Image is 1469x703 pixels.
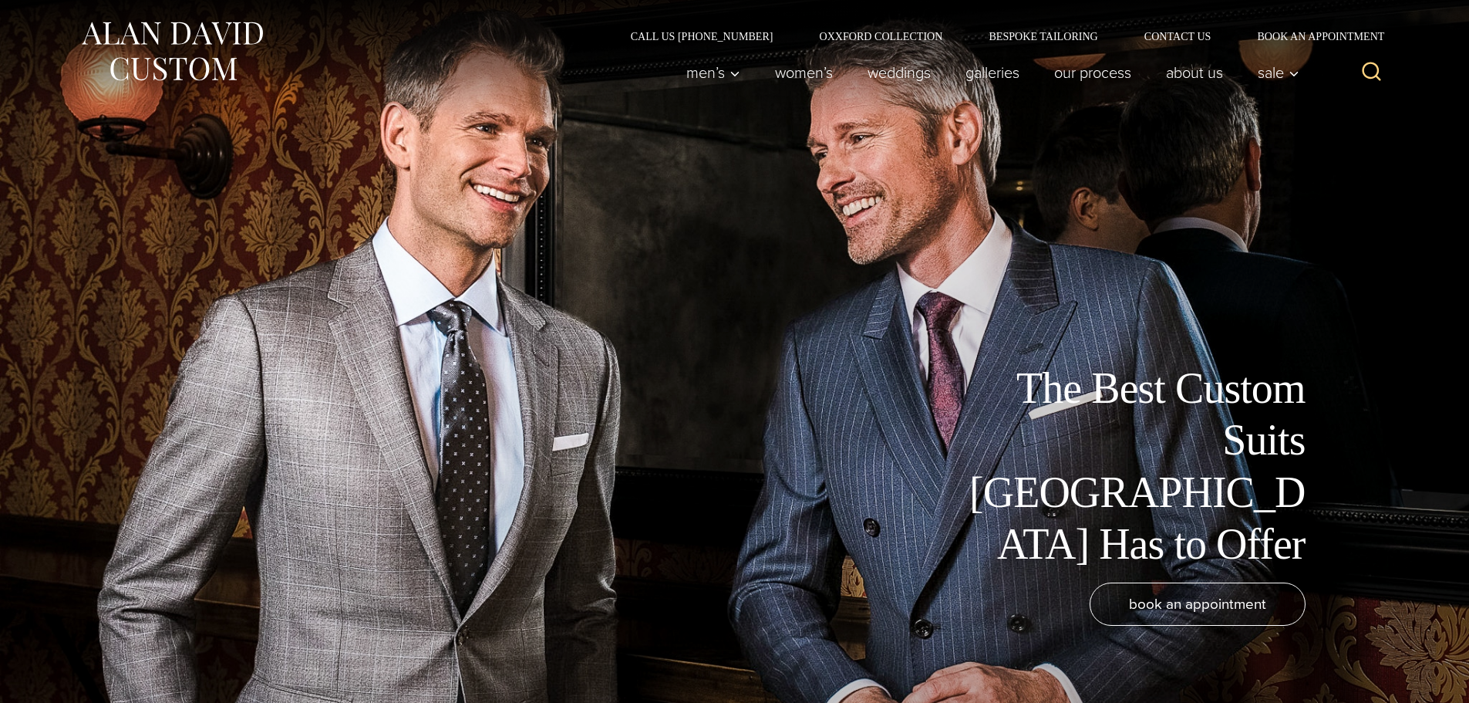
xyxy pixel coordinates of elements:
[1121,31,1235,42] a: Contact Us
[1129,593,1266,615] span: book an appointment
[608,31,1390,42] nav: Secondary Navigation
[959,363,1306,570] h1: The Best Custom Suits [GEOGRAPHIC_DATA] Has to Offer
[757,57,850,88] a: Women’s
[1148,57,1240,88] a: About Us
[1353,54,1390,91] button: View Search Form
[1258,65,1299,80] span: Sale
[850,57,948,88] a: weddings
[608,31,797,42] a: Call Us [PHONE_NUMBER]
[965,31,1120,42] a: Bespoke Tailoring
[669,57,1307,88] nav: Primary Navigation
[796,31,965,42] a: Oxxford Collection
[948,57,1036,88] a: Galleries
[1036,57,1148,88] a: Our Process
[686,65,740,80] span: Men’s
[1090,583,1306,626] a: book an appointment
[79,17,264,86] img: Alan David Custom
[1234,31,1390,42] a: Book an Appointment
